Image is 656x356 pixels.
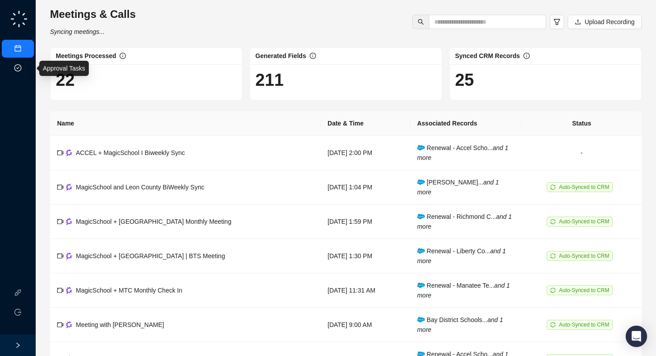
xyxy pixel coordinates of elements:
[417,282,510,299] i: and 1 more
[417,213,512,230] span: Renewal - Richmond C...
[57,253,63,259] span: video-camera
[320,205,410,239] td: [DATE] 1:59 PM
[57,184,63,190] span: video-camera
[57,150,63,156] span: video-camera
[417,179,499,196] span: [PERSON_NAME]...
[14,309,21,316] span: logout
[15,342,21,348] span: right
[410,111,522,136] th: Associated Records
[559,218,609,225] span: Auto-Synced to CRM
[455,52,520,59] span: Synced CRM Records
[66,287,72,293] img: gong-Dwh8HbPa.png
[559,253,609,259] span: Auto-Synced to CRM
[417,247,506,264] i: and 1 more
[320,111,410,136] th: Date & Time
[418,19,424,25] span: search
[66,184,72,190] img: gong-Dwh8HbPa.png
[255,70,436,90] h1: 211
[76,149,185,156] span: ACCEL + MagicSchool I Biweekly Sync
[320,170,410,205] td: [DATE] 1:04 PM
[417,144,508,161] i: and 1 more
[76,252,225,260] span: MagicSchool + [GEOGRAPHIC_DATA] | BTS Meeting
[66,321,72,328] img: gong-Dwh8HbPa.png
[455,70,636,90] h1: 25
[120,53,126,59] span: info-circle
[550,288,556,293] span: sync
[559,184,609,190] span: Auto-Synced to CRM
[568,15,642,29] button: Upload Recording
[417,316,503,333] i: and 1 more
[626,326,647,347] div: Open Intercom Messenger
[320,308,410,342] td: [DATE] 9:00 AM
[56,52,116,59] span: Meetings Processed
[57,218,63,225] span: video-camera
[559,322,609,328] span: Auto-Synced to CRM
[66,149,72,156] img: gong-Dwh8HbPa.png
[585,17,635,27] span: Upload Recording
[56,70,237,90] h1: 22
[575,19,581,25] span: upload
[522,136,642,170] td: -
[310,53,316,59] span: info-circle
[255,52,306,59] span: Generated Fields
[320,136,410,170] td: [DATE] 2:00 PM
[417,179,499,196] i: and 1 more
[550,322,556,327] span: sync
[50,28,104,35] i: Syncing meetings...
[417,247,506,264] span: Renewal - Liberty Co...
[523,53,530,59] span: info-circle
[50,111,320,136] th: Name
[57,287,63,293] span: video-camera
[9,9,29,29] img: logo-small-C4UdH2pc.png
[66,218,72,225] img: gong-Dwh8HbPa.png
[76,321,164,328] span: Meeting with [PERSON_NAME]
[553,18,561,25] span: filter
[66,252,72,259] img: gong-Dwh8HbPa.png
[320,273,410,308] td: [DATE] 11:31 AM
[559,287,609,293] span: Auto-Synced to CRM
[417,213,512,230] i: and 1 more
[320,239,410,273] td: [DATE] 1:30 PM
[417,282,510,299] span: Renewal - Manatee Te...
[522,111,642,136] th: Status
[76,287,182,294] span: MagicSchool + MTC Monthly Check In
[76,184,204,191] span: MagicSchool and Leon County BiWeekly Sync
[550,184,556,190] span: sync
[417,316,503,333] span: Bay District Schools...
[57,322,63,328] span: video-camera
[50,7,136,21] h3: Meetings & Calls
[550,253,556,259] span: sync
[76,218,231,225] span: MagicSchool + [GEOGRAPHIC_DATA] Monthly Meeting
[417,144,508,161] span: Renewal - Accel Scho...
[550,219,556,224] span: sync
